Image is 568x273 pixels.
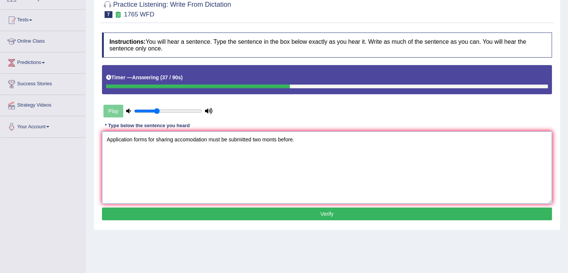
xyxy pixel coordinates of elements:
a: Your Account [0,116,86,135]
h5: Timer — [106,75,183,80]
b: ) [181,74,183,80]
a: Success Stories [0,74,86,92]
div: * Type below the sentence you heard [102,122,193,129]
span: 7 [105,11,112,18]
a: Predictions [0,52,86,71]
button: Verify [102,208,552,220]
b: ( [160,74,162,80]
b: Answering [132,74,159,80]
b: Instructions: [109,39,146,45]
a: Tests [0,10,86,28]
a: Online Class [0,31,86,50]
b: 37 / 90s [162,74,181,80]
h4: You will hear a sentence. Type the sentence in the box below exactly as you hear it. Write as muc... [102,33,552,58]
a: Strategy Videos [0,95,86,114]
small: Exam occurring question [114,11,122,18]
small: 1765 WFD [124,11,154,18]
